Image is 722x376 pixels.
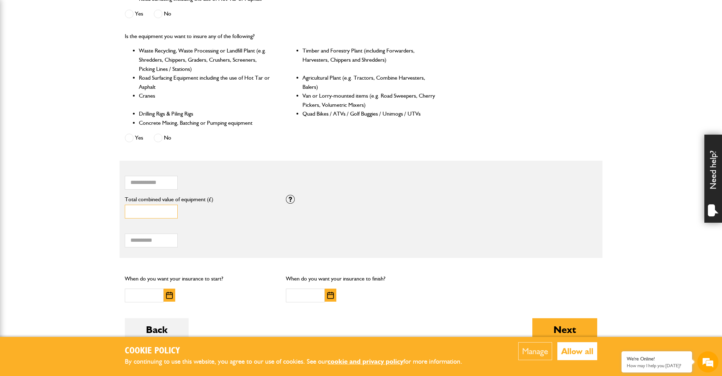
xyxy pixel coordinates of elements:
label: Yes [125,10,143,18]
li: Waste Recycling, Waste Processing or Landfill Plant (e.g. Shredders, Chippers, Graders, Crushers,... [139,46,273,73]
img: Choose date [166,292,173,299]
p: Is the equipment you want to insure any of the following? [125,32,436,41]
li: Concrete Mixing, Batching or Pumping equipment [139,118,273,128]
p: When do you want your insurance to finish? [286,274,436,283]
h2: Cookie Policy [125,346,474,357]
div: Need help? [704,135,722,223]
p: By continuing to use this website, you agree to our use of cookies. See our for more information. [125,356,474,367]
div: We're Online! [627,356,687,362]
div: Minimize live chat window [116,4,133,20]
em: Start Chat [96,217,128,227]
a: cookie and privacy policy [328,357,403,365]
input: Enter your last name [9,65,129,81]
li: Agricultural Plant (e.g. Tractors, Combine Harvesters, Balers) [302,73,436,91]
label: No [154,10,171,18]
p: When do you want your insurance to start? [125,274,275,283]
li: Van or Lorry-mounted items (e.g. Road Sweepers, Cherry Pickers, Volumetric Mixers) [302,91,436,109]
li: Timber and Forestry Plant (including Forwarders, Harvesters, Chippers and Shredders) [302,46,436,73]
label: Total combined value of equipment (£) [125,197,275,202]
div: Chat with us now [37,39,118,49]
button: Allow all [557,342,597,360]
img: Choose date [327,292,334,299]
label: No [154,134,171,142]
li: Road Surfacing Equipment including the use of Hot Tar or Asphalt [139,73,273,91]
p: How may I help you today? [627,363,687,368]
img: d_20077148190_company_1631870298795_20077148190 [12,39,30,49]
button: Next [532,318,597,341]
input: Enter your phone number [9,107,129,122]
li: Drilling Rigs & Piling Rigs [139,109,273,118]
textarea: Type your message and hit 'Enter' [9,128,129,211]
li: Quad Bikes / ATVs / Golf Buggies / Unimogs / UTVs [302,109,436,118]
li: Cranes [139,91,273,109]
label: Yes [125,134,143,142]
button: Back [125,318,189,341]
button: Manage [518,342,552,360]
input: Enter your email address [9,86,129,101]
